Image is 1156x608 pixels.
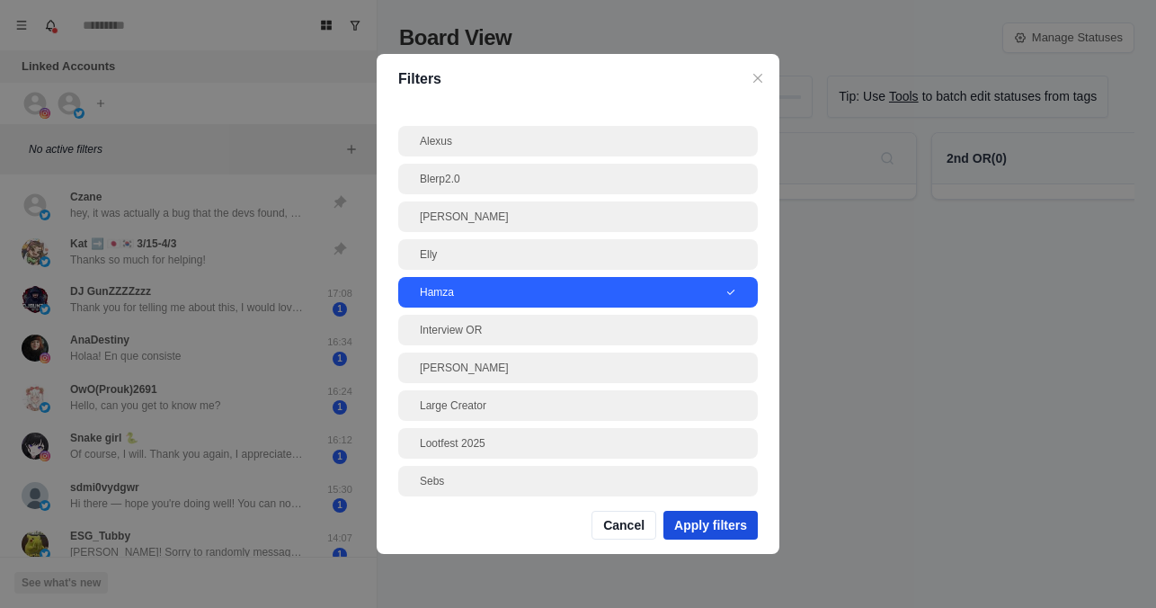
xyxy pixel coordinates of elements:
div: Large Creator [420,398,736,414]
div: Sebs [420,473,736,489]
div: Blerp2.0 [420,171,736,187]
div: Interview OR [420,322,736,338]
button: Apply filters [663,511,758,540]
div: Hamza [420,284,725,300]
div: Alexus [420,133,736,149]
p: Filters [398,68,758,90]
button: Cancel [591,511,656,540]
div: Lootfest 2025 [420,435,736,452]
div: [PERSON_NAME] [420,209,736,225]
button: Close [747,67,769,89]
div: [PERSON_NAME] [420,360,736,376]
div: Elly [420,246,736,263]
